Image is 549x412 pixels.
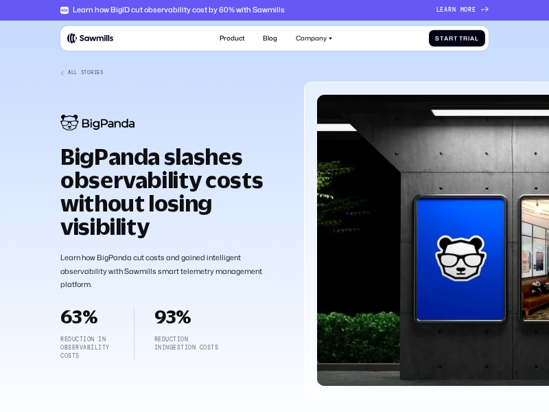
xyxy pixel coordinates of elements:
[475,35,479,42] span: l
[444,35,449,42] span: a
[296,34,327,43] div: Company
[468,35,470,42] span: i
[60,70,288,76] a: All Stories
[154,336,222,352] p: reduction iningestion costs
[60,146,288,238] h1: BigPanda slashes observability costs without losing visibility
[460,7,465,14] span: m
[154,308,222,326] h2: 93%
[440,35,444,42] span: t
[73,5,285,14] div: Learn how BigID cut observability cost by 60% with Sawmills
[454,35,458,42] span: t
[60,308,114,326] h2: 63%
[444,7,448,14] span: a
[452,7,456,14] span: n
[470,35,475,42] span: a
[436,7,489,14] a: Learnmore
[290,30,338,47] div: Company
[449,35,454,42] span: r
[459,35,463,42] span: T
[68,70,104,76] div: All Stories
[60,251,288,290] p: Learn how BigPanda cut costs and gained intelligent observability with Sawmills smart telemetry m...
[464,7,468,14] span: o
[435,35,440,42] span: S
[440,7,444,14] span: e
[429,30,485,47] a: StartTrial
[60,336,114,360] p: Reduction in observability costs
[215,30,250,47] a: Product
[472,7,476,14] span: e
[448,7,452,14] span: r
[258,30,282,47] a: Blog
[463,35,468,42] span: r
[436,7,441,14] span: L
[468,7,472,14] span: r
